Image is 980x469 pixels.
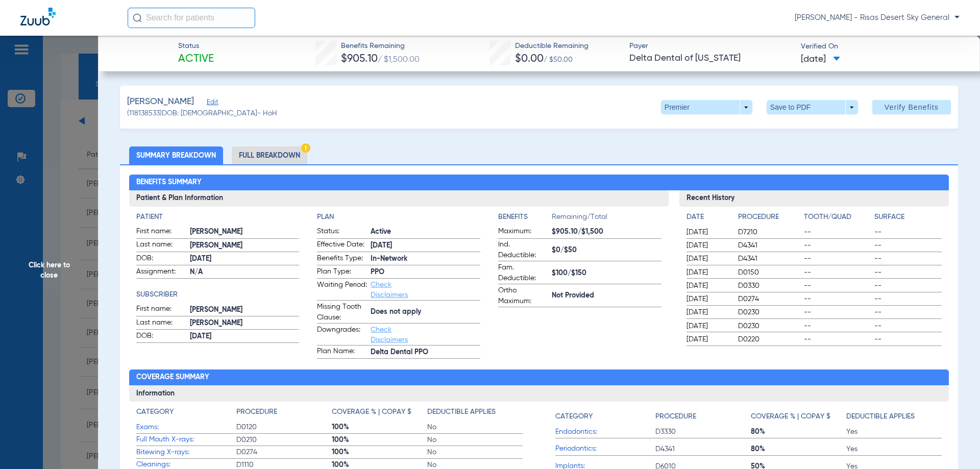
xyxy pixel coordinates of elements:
span: Does not apply [371,307,480,317]
span: [DATE] [687,240,729,251]
span: Fam. Deductible: [498,262,548,284]
li: Full Breakdown [232,146,307,164]
span: Deductible Remaining [515,41,589,52]
h4: Subscriber [136,289,300,300]
span: Verify Benefits [885,103,939,111]
span: [DATE] [687,294,729,304]
span: Periodontics: [555,443,655,454]
span: -- [804,321,871,331]
span: Exams: [136,422,236,433]
span: Ortho Maximum: [498,285,548,307]
h3: Patient & Plan Information [129,190,669,207]
a: Check Disclaimers [371,326,408,343]
span: 80% [751,444,846,454]
span: Missing Tooth Clause: [317,302,367,323]
span: Downgrades: [317,325,367,345]
span: [DATE] [687,281,729,291]
h2: Coverage Summary [129,369,949,386]
h4: Procedure [738,212,800,223]
span: Ind. Deductible: [498,239,548,261]
span: Benefits Type: [317,253,367,265]
h4: Coverage % | Copay $ [751,411,830,422]
button: Premier [661,100,752,114]
span: D0210 [236,435,332,445]
span: N/A [190,267,300,278]
span: [DATE] [190,331,300,342]
span: D3330 [655,427,751,437]
span: [DATE] [371,240,480,251]
span: -- [804,240,871,251]
img: Search Icon [133,13,142,22]
span: [DATE] [687,321,729,331]
span: -- [874,267,942,278]
app-breakdown-title: Surface [874,212,942,226]
span: -- [874,254,942,264]
app-breakdown-title: Procedure [236,407,332,421]
span: D4341 [738,254,800,264]
span: [DATE] [687,267,729,278]
li: Summary Breakdown [129,146,223,164]
app-breakdown-title: Category [136,407,236,421]
span: -- [874,307,942,317]
span: [PERSON_NAME] [190,227,300,237]
app-breakdown-title: Coverage % | Copay $ [751,407,846,426]
span: DOB: [136,331,186,343]
span: Delta Dental of [US_STATE] [629,52,792,65]
span: Active [371,227,480,237]
span: Active [178,52,214,66]
button: Verify Benefits [872,100,951,114]
span: Bitewing X-rays: [136,447,236,458]
span: D0230 [738,321,800,331]
h4: Category [136,407,174,417]
span: -- [804,267,871,278]
span: D0150 [738,267,800,278]
span: PPO [371,267,480,278]
span: D0120 [236,422,332,432]
span: -- [874,240,942,251]
img: Zuub Logo [20,8,56,26]
span: $905.10 [341,54,378,64]
span: [PERSON_NAME] [127,95,194,108]
span: Remaining/Total [552,212,661,226]
h4: Coverage % | Copay $ [332,407,411,417]
span: D0274 [738,294,800,304]
span: Full Mouth X-rays: [136,434,236,445]
app-breakdown-title: Tooth/Quad [804,212,871,226]
span: / $1,500.00 [378,56,420,64]
span: Verified On [801,41,964,52]
span: Endodontics: [555,427,655,437]
span: D0230 [738,307,800,317]
span: $0.00 [515,54,544,64]
iframe: Chat Widget [929,420,980,469]
span: [DATE] [801,53,840,66]
h4: Plan [317,212,480,223]
span: Edit [207,98,216,108]
span: -- [804,307,871,317]
span: In-Network [371,254,480,264]
app-breakdown-title: Procedure [738,212,800,226]
app-breakdown-title: Category [555,407,655,426]
span: -- [804,294,871,304]
span: Last name: [136,317,186,330]
h4: Tooth/Quad [804,212,871,223]
span: (118138533) DOB: [DEMOGRAPHIC_DATA] - HoH [127,108,277,119]
span: Payer [629,41,792,52]
h4: Date [687,212,729,223]
span: -- [874,321,942,331]
span: D4341 [655,444,751,454]
app-breakdown-title: Patient [136,212,300,223]
h4: Surface [874,212,942,223]
span: -- [804,281,871,291]
span: [PERSON_NAME] [190,318,300,329]
h4: Benefits [498,212,552,223]
span: -- [804,227,871,237]
h2: Benefits Summary [129,175,949,191]
h3: Information [129,385,949,402]
span: Yes [846,444,942,454]
img: Hazard [301,143,310,153]
h4: Deductible Applies [427,407,496,417]
span: Plan Type: [317,266,367,279]
span: [PERSON_NAME] [190,240,300,251]
span: No [427,447,523,457]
